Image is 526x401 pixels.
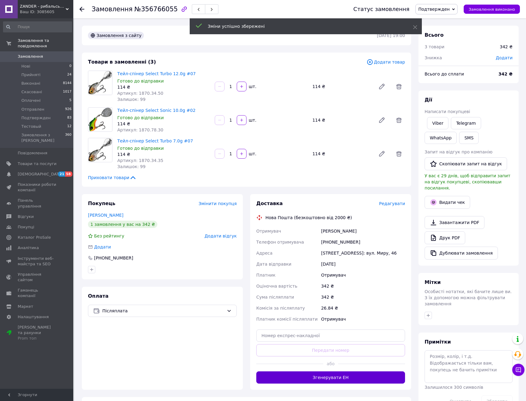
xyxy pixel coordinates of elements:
a: Редагувати [376,80,388,93]
span: Додати [94,245,111,249]
span: Панель управління [18,198,57,209]
span: Замовлення та повідомлення [18,38,73,49]
button: Чат з покупцем [512,364,524,376]
span: Післяплата [102,307,224,314]
span: 360 [65,132,71,143]
div: [STREET_ADDRESS]: вул. Миру, 46 [320,248,406,259]
span: Аналітика [18,245,39,251]
b: 342 ₴ [499,72,513,76]
span: Всього [425,32,444,38]
a: Редагувати [376,148,388,160]
span: Товари в замовленні (3) [88,59,156,65]
span: Додати товар [367,59,405,65]
span: Змінити покупця [199,201,237,206]
span: Платник [256,273,276,278]
a: [PERSON_NAME] [88,213,123,218]
a: WhatsApp [425,132,457,144]
span: Телефон отримувача [256,240,304,245]
span: Приховати товари [88,175,137,181]
span: Залишок: 99 [117,97,145,102]
span: [PERSON_NAME] та рахунки [18,325,57,341]
span: Налаштування [18,314,49,320]
span: 8144 [63,81,71,86]
span: ZANDER - рибальський інтернет-магазин [20,4,66,9]
span: Оплачені [21,98,41,103]
span: Адреса [256,251,272,256]
span: Залишок: 99 [117,164,145,169]
div: 114 ₴ [117,121,210,127]
span: Запит на відгук про компанію [425,149,492,154]
span: Редагувати [379,201,405,206]
span: 5 [69,98,71,103]
span: Комісія за післяплату [256,306,305,311]
a: Тейл-спінер Select Turbo 7.0g #07 [117,138,193,143]
span: Виконані [21,81,40,86]
a: Viber [427,117,448,129]
span: Отримувач [256,229,281,234]
div: 114 ₴ [310,116,373,124]
span: Оплата [88,293,108,299]
span: Замовлення виконано [469,7,515,12]
span: Отправлен [21,107,44,112]
span: [DEMOGRAPHIC_DATA] [18,171,63,177]
span: Артикул: 1870.34.50 [117,91,163,96]
span: Замовлення з [PERSON_NAME] [21,132,65,143]
span: Готово до відправки [117,146,164,151]
span: 3 товари [425,44,444,49]
span: Скасовані [21,89,42,95]
div: Нова Пошта (безкоштовно від 2000 ₴) [264,215,353,221]
span: Платник комісії післяплати [256,317,318,322]
img: Тейл-спінер Select Sonic 10.0g #02 [88,108,112,131]
span: Товари та послуги [18,161,57,167]
span: 21 [58,171,65,177]
span: Особисті нотатки, які бачите лише ви. З їх допомогою можна фільтрувати замовлення [425,289,512,306]
a: Редагувати [376,114,388,126]
span: Готово до відправки [117,79,164,83]
span: Відгуки [18,214,34,219]
a: Тейл-спінер Select Sonic 10.0g #02 [117,108,195,113]
span: У вас є 29 днів, щоб відправити запит на відгук покупцеві, скопіювавши посилання. [425,173,510,190]
div: 114 ₴ [310,149,373,158]
span: Готово до відправки [117,115,164,120]
span: Прийняті [21,72,40,78]
div: Повернутися назад [79,6,84,12]
button: Дублювати замовлення [425,247,498,259]
span: Нові [21,64,30,69]
span: Артикул: 1870.78.30 [117,127,163,132]
div: [PHONE_NUMBER] [320,237,406,248]
div: шт. [247,151,257,157]
span: Видалити [393,80,405,93]
span: Залишилося 300 символів [425,385,483,390]
div: 114 ₴ [310,82,373,91]
span: Всього до сплати [425,72,464,76]
span: Видалити [393,148,405,160]
span: Подтвержден [21,115,50,121]
span: 24 [67,72,71,78]
span: Видалити [393,114,405,126]
span: Знижка [425,55,442,60]
span: Повідомлення [18,150,47,156]
span: Тестовый [21,124,41,129]
div: Prom топ [18,336,57,341]
div: Статус замовлення [353,6,410,12]
button: Замовлення виконано [464,5,520,14]
span: 58 [65,171,72,177]
button: Скопіювати запит на відгук [425,157,507,170]
span: 0 [69,64,71,69]
input: Пошук [3,21,72,32]
span: Примітки [425,339,451,345]
button: Видати чек [425,196,470,209]
div: Зміни успішно збережені [208,23,398,29]
span: Дії [425,97,432,103]
span: Покупці [18,224,34,230]
span: 83 [67,115,71,121]
div: 342 ₴ [320,292,406,303]
div: 114 ₴ [117,84,210,90]
div: [PERSON_NAME] [320,226,406,237]
a: Telegram [451,117,481,129]
input: Номер експрес-накладної [256,329,405,342]
div: 1 замовлення у вас на 342 ₴ [88,221,157,228]
div: шт. [247,83,257,90]
img: Тейл-спінер Select Turbo 7.0g #07 [88,138,112,162]
span: Замовлення [92,6,133,13]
